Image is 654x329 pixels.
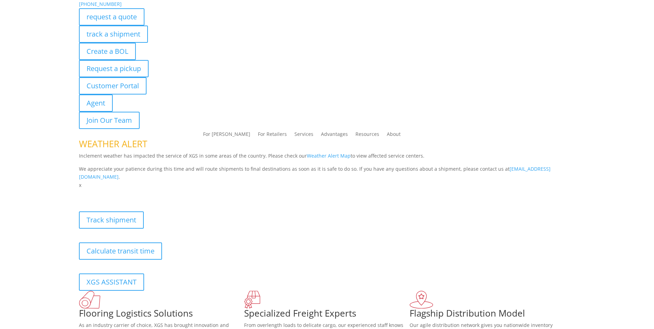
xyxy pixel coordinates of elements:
a: track a shipment [79,26,148,43]
p: x [79,181,575,189]
b: Visibility, transparency, and control for your entire supply chain. [79,190,233,197]
img: xgs-icon-flagship-distribution-model-red [410,291,433,309]
a: Weather Alert Map [307,152,351,159]
a: Customer Portal [79,77,147,94]
a: Track shipment [79,211,144,229]
a: Resources [355,132,379,139]
a: Calculate transit time [79,242,162,260]
a: Create a BOL [79,43,136,60]
a: For Retailers [258,132,287,139]
a: Services [294,132,313,139]
h1: Specialized Freight Experts [244,309,410,321]
a: XGS ASSISTANT [79,273,144,291]
h1: Flooring Logistics Solutions [79,309,244,321]
a: [PHONE_NUMBER] [79,1,122,7]
span: WEATHER ALERT [79,138,147,150]
p: Inclement weather has impacted the service of XGS in some areas of the country. Please check our ... [79,152,575,165]
a: Join Our Team [79,112,140,129]
a: request a quote [79,8,144,26]
a: About [387,132,401,139]
a: For [PERSON_NAME] [203,132,250,139]
h1: Flagship Distribution Model [410,309,575,321]
a: Request a pickup [79,60,149,77]
p: We appreciate your patience during this time and will route shipments to final destinations as so... [79,165,575,181]
img: xgs-icon-focused-on-flooring-red [244,291,260,309]
a: Advantages [321,132,348,139]
a: Agent [79,94,113,112]
img: xgs-icon-total-supply-chain-intelligence-red [79,291,100,309]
